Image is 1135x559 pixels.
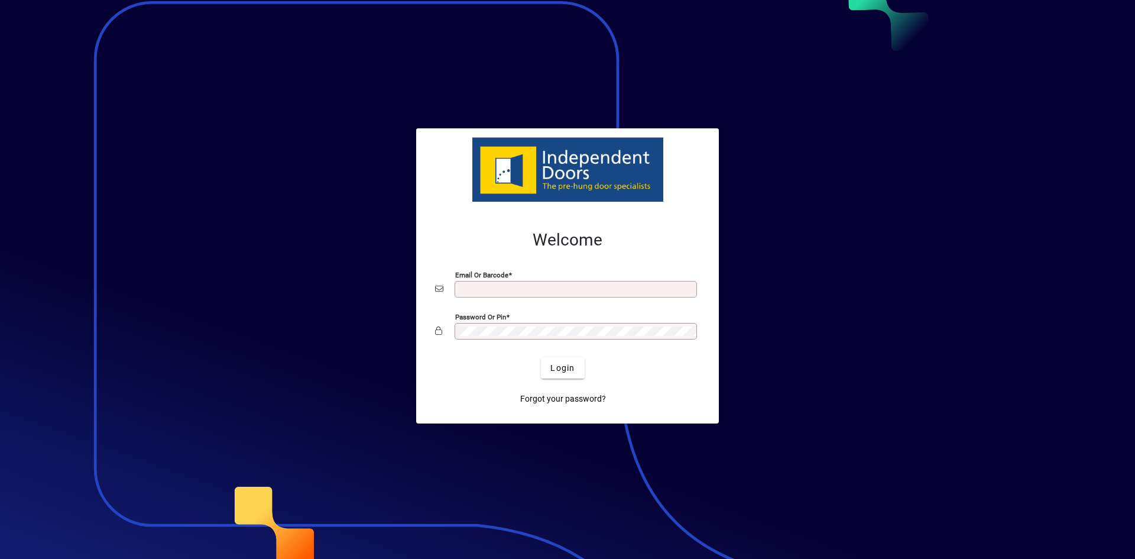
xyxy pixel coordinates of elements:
button: Login [541,357,584,379]
h2: Welcome [435,230,700,250]
mat-label: Password or Pin [455,313,506,321]
a: Forgot your password? [515,388,611,409]
mat-label: Email or Barcode [455,271,508,279]
span: Login [550,362,575,374]
span: Forgot your password? [520,393,606,405]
